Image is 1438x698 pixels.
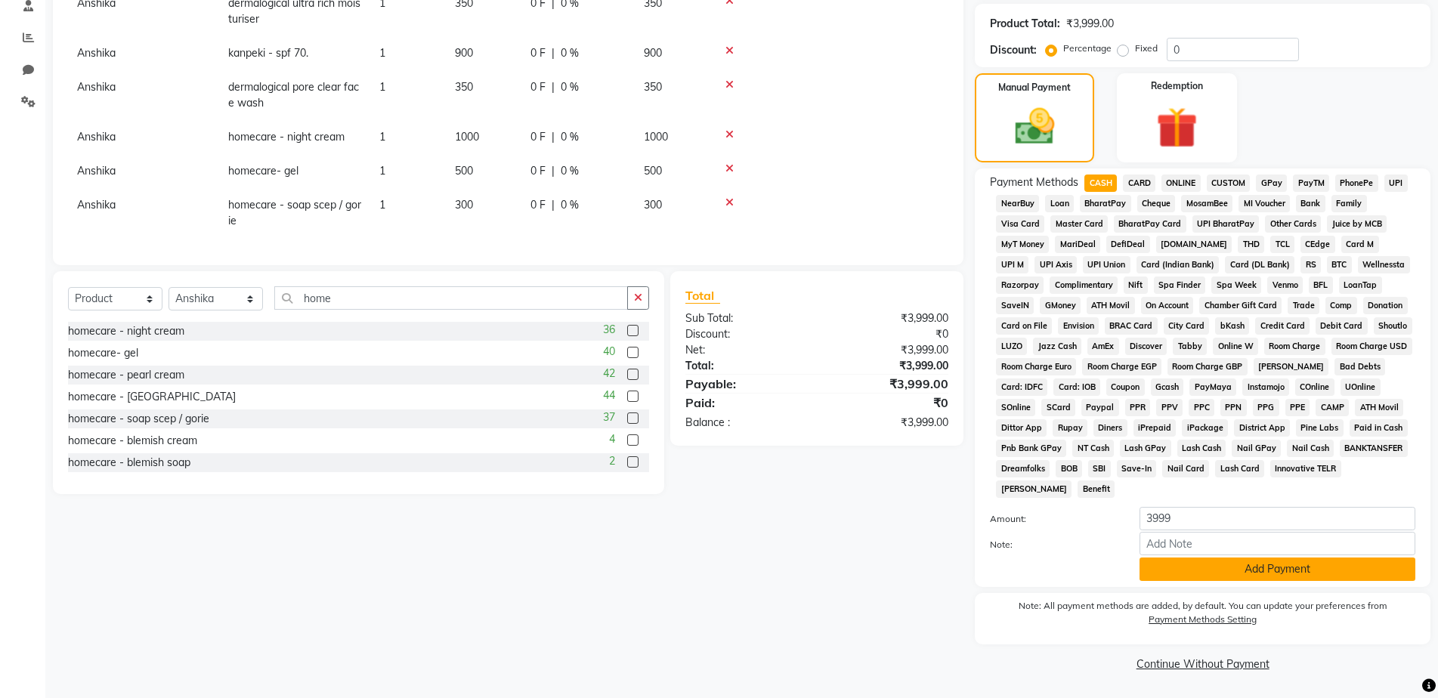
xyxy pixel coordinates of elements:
[1088,460,1111,477] span: SBI
[996,338,1027,355] span: LUZO
[1225,256,1294,273] span: Card (DL Bank)
[455,164,473,178] span: 500
[817,394,960,412] div: ₹0
[1358,256,1410,273] span: Wellnessta
[1215,317,1249,335] span: bKash
[1300,256,1321,273] span: RS
[996,378,1047,396] span: Card: IDFC
[1143,102,1211,153] img: _gift.svg
[990,599,1415,632] label: Note: All payment methods are added, by default. You can update your preferences from
[1207,174,1251,192] span: CUSTOM
[1239,195,1290,212] span: MI Voucher
[644,80,662,94] span: 350
[1055,236,1100,253] span: MariDeal
[644,164,662,178] span: 500
[1078,480,1115,498] span: Benefit
[455,198,473,212] span: 300
[1156,399,1183,416] span: PPV
[979,512,1128,526] label: Amount:
[274,286,628,310] input: Search or Scan
[1253,399,1279,416] span: PPG
[996,195,1039,212] span: NearBuy
[1296,419,1344,437] span: Pine Labs
[68,411,209,427] div: homecare - soap scep / gorie
[1133,419,1177,437] span: iPrepaid
[990,16,1060,32] div: Product Total:
[817,342,960,358] div: ₹3,999.00
[674,326,817,342] div: Discount:
[1050,276,1118,294] span: Complimentary
[77,130,116,144] span: Anshika
[817,326,960,342] div: ₹0
[1340,440,1408,457] span: BANKTANSFER
[1162,460,1209,477] span: Nail Card
[1341,378,1381,396] span: UOnline
[379,46,385,60] span: 1
[68,367,184,383] div: homecare - pearl cream
[1295,378,1334,396] span: COnline
[996,460,1050,477] span: Dreamfolks
[561,129,579,145] span: 0 %
[1050,215,1108,233] span: Master Card
[552,129,555,145] span: |
[1080,195,1131,212] span: BharatPay
[1161,174,1201,192] span: ONLINE
[228,130,345,144] span: homecare - night cream
[1151,79,1203,93] label: Redemption
[1265,215,1321,233] span: Other Cards
[1316,317,1368,335] span: Debit Card
[1256,174,1287,192] span: GPay
[1156,236,1232,253] span: [DOMAIN_NAME]
[978,656,1427,672] a: Continue Without Payment
[68,345,138,361] div: homecare- gel
[1081,399,1119,416] span: Paypal
[1293,174,1329,192] span: PayTM
[1213,338,1258,355] span: Online W
[1300,236,1335,253] span: CEdge
[1173,338,1207,355] span: Tabby
[996,297,1034,314] span: SaveIN
[228,80,359,110] span: dermalogical pore clear face wash
[609,453,615,469] span: 2
[603,344,615,360] span: 40
[1267,276,1303,294] span: Venmo
[1335,174,1378,192] span: PhonePe
[1192,215,1260,233] span: UPI BharatPay
[1125,399,1151,416] span: PPR
[996,256,1028,273] span: UPI M
[1149,613,1257,626] label: Payment Methods Setting
[1331,195,1367,212] span: Family
[552,45,555,61] span: |
[1053,378,1100,396] span: Card: IOB
[1232,440,1281,457] span: Nail GPay
[1211,276,1261,294] span: Spa Week
[77,164,116,178] span: Anshika
[990,42,1037,58] div: Discount:
[1164,317,1210,335] span: City Card
[530,197,546,213] span: 0 F
[996,358,1076,375] span: Room Charge Euro
[1087,297,1135,314] span: ATH Movil
[603,388,615,403] span: 44
[1325,297,1357,314] span: Comp
[817,358,960,374] div: ₹3,999.00
[1114,215,1186,233] span: BharatPay Card
[68,433,197,449] div: homecare - blemish cream
[996,399,1035,416] span: SOnline
[455,80,473,94] span: 350
[1331,338,1412,355] span: Room Charge USD
[1341,236,1379,253] span: Card M
[674,394,817,412] div: Paid:
[68,323,184,339] div: homecare - night cream
[1177,440,1226,457] span: Lash Cash
[1137,195,1176,212] span: Cheque
[1140,557,1415,581] button: Add Payment
[379,198,385,212] span: 1
[68,455,190,471] div: homecare - blemish soap
[1136,256,1220,273] span: Card (Indian Bank)
[530,129,546,145] span: 0 F
[996,480,1072,498] span: [PERSON_NAME]
[455,46,473,60] span: 900
[1220,399,1247,416] span: PPN
[996,215,1044,233] span: Visa Card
